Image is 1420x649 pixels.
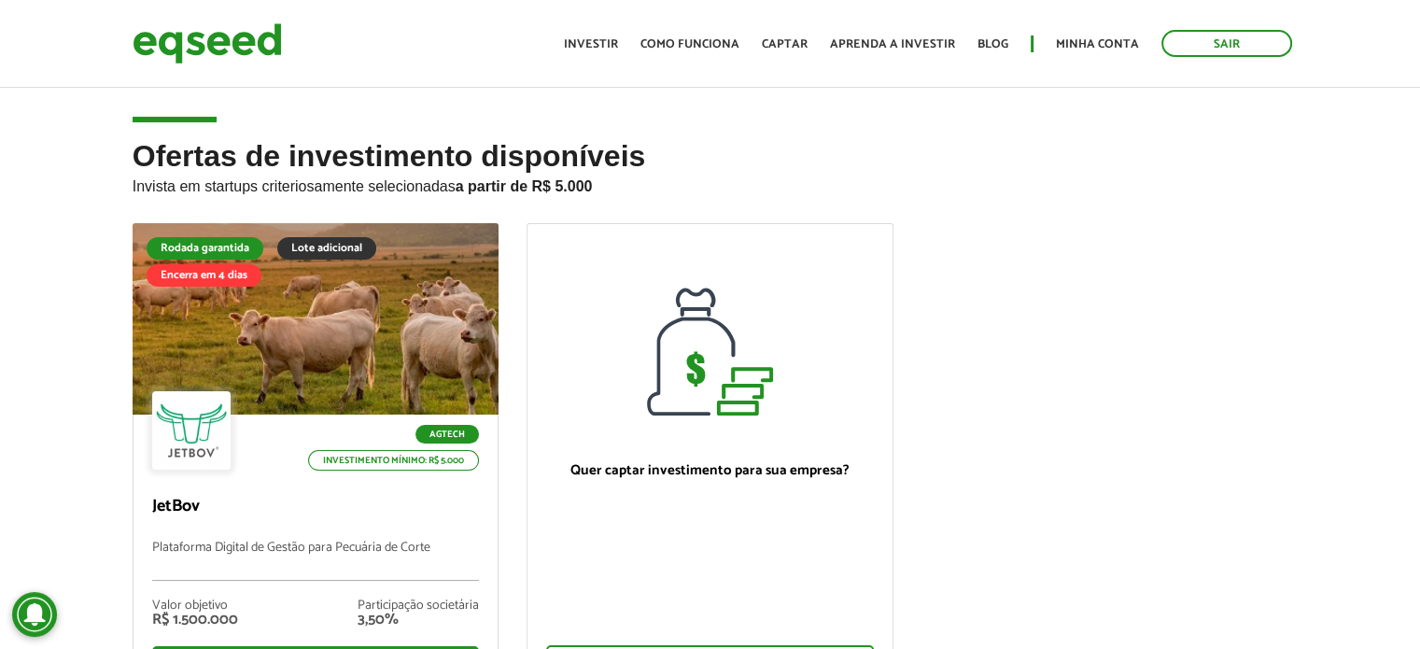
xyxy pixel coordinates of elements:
[133,173,1288,195] p: Invista em startups criteriosamente selecionadas
[152,497,480,517] p: JetBov
[147,237,263,260] div: Rodada garantida
[762,38,808,50] a: Captar
[133,19,282,68] img: EqSeed
[977,38,1008,50] a: Blog
[152,541,480,581] p: Plataforma Digital de Gestão para Pecuária de Corte
[1161,30,1292,57] a: Sair
[546,462,874,479] p: Quer captar investimento para sua empresa?
[830,38,955,50] a: Aprenda a investir
[456,178,593,194] strong: a partir de R$ 5.000
[152,613,238,628] div: R$ 1.500.000
[640,38,739,50] a: Como funciona
[133,140,1288,223] h2: Ofertas de investimento disponíveis
[147,264,261,287] div: Encerra em 4 dias
[1056,38,1139,50] a: Minha conta
[152,600,238,613] div: Valor objetivo
[358,600,479,613] div: Participação societária
[277,237,376,260] div: Lote adicional
[308,450,479,471] p: Investimento mínimo: R$ 5.000
[358,613,479,628] div: 3,50%
[415,425,479,444] p: Agtech
[564,38,618,50] a: Investir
